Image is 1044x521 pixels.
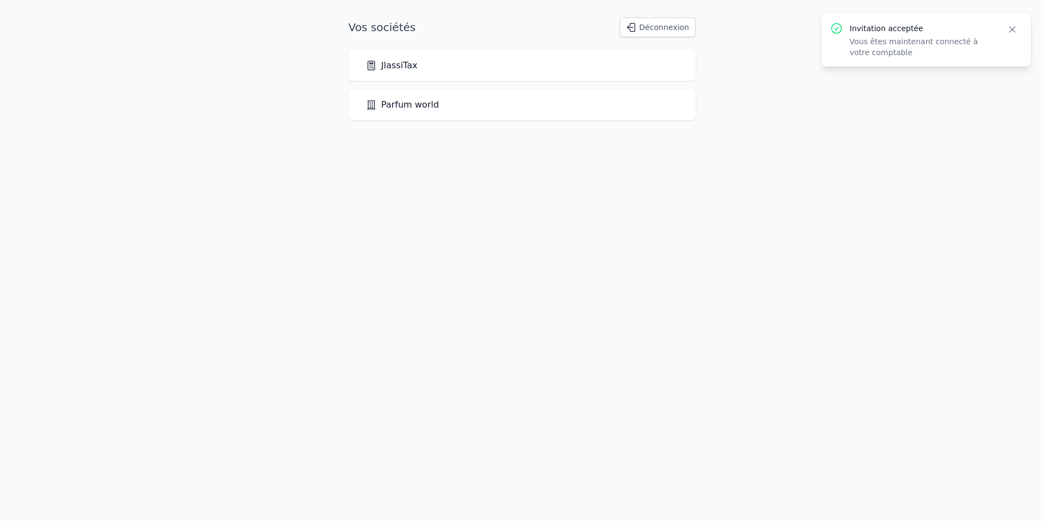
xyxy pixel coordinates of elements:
[850,36,994,58] p: Vous êtes maintenant connecté à votre comptable
[348,20,416,35] h1: Vos sociétés
[850,23,994,34] p: Invitation acceptée
[366,98,439,111] a: Parfum world
[366,59,417,72] a: JlassiTax
[620,17,696,37] button: Déconnexion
